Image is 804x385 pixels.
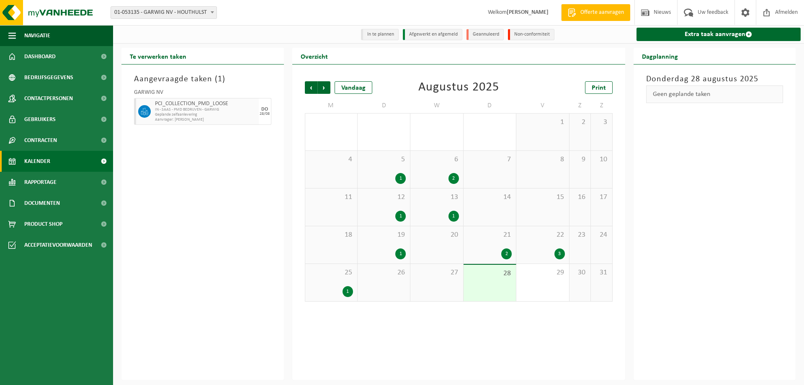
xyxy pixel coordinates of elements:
[569,98,591,113] td: Z
[415,268,459,277] span: 27
[574,268,586,277] span: 30
[361,29,399,40] li: In te plannen
[358,98,410,113] td: D
[521,268,564,277] span: 29
[410,98,463,113] td: W
[121,48,195,64] h2: Te verwerken taken
[468,230,512,240] span: 21
[218,75,222,83] span: 1
[415,230,459,240] span: 20
[261,107,268,112] div: DO
[305,98,358,113] td: M
[155,101,257,107] span: PCI_COLLECTION_PMD_LOOSE
[468,269,512,278] span: 28
[521,118,564,127] span: 1
[395,248,406,259] div: 1
[448,211,459,222] div: 1
[646,73,783,85] h3: Donderdag 28 augustus 2025
[592,85,606,91] span: Print
[554,248,565,259] div: 3
[362,230,406,240] span: 19
[24,25,50,46] span: Navigatie
[468,193,512,202] span: 14
[335,81,372,94] div: Vandaag
[111,6,217,19] span: 01-053135 - GARWIG NV - HOUTHULST
[574,118,586,127] span: 2
[24,88,73,109] span: Contactpersonen
[415,193,459,202] span: 13
[574,155,586,164] span: 9
[591,98,612,113] td: Z
[309,155,353,164] span: 4
[595,268,608,277] span: 31
[362,268,406,277] span: 26
[636,28,801,41] a: Extra taak aanvragen
[24,235,92,256] span: Acceptatievoorwaarden
[634,48,686,64] h2: Dagplanning
[521,193,564,202] span: 15
[155,117,257,122] span: Aanvrager: [PERSON_NAME]
[585,81,613,94] a: Print
[521,155,564,164] span: 8
[403,29,462,40] li: Afgewerkt en afgemeld
[415,155,459,164] span: 6
[24,193,60,214] span: Documenten
[24,214,62,235] span: Product Shop
[24,172,57,193] span: Rapportage
[309,230,353,240] span: 18
[309,268,353,277] span: 25
[574,193,586,202] span: 16
[468,155,512,164] span: 7
[134,73,271,85] h3: Aangevraagde taken ( )
[507,9,549,16] strong: [PERSON_NAME]
[309,193,353,202] span: 11
[24,130,57,151] span: Contracten
[501,248,512,259] div: 2
[595,155,608,164] span: 10
[362,193,406,202] span: 12
[464,98,516,113] td: D
[292,48,336,64] h2: Overzicht
[24,67,73,88] span: Bedrijfsgegevens
[155,112,257,117] span: Geplande zelfaanlevering
[578,8,626,17] span: Offerte aanvragen
[595,193,608,202] span: 17
[24,109,56,130] span: Gebruikers
[362,155,406,164] span: 5
[418,81,499,94] div: Augustus 2025
[574,230,586,240] span: 23
[24,46,56,67] span: Dashboard
[305,81,317,94] span: Vorige
[395,173,406,184] div: 1
[155,107,257,112] span: IN - SAAS - PMD BEDRIJVEN - GARWIG
[24,151,50,172] span: Kalender
[516,98,569,113] td: V
[448,173,459,184] div: 2
[343,286,353,297] div: 1
[318,81,330,94] span: Volgende
[646,85,783,103] div: Geen geplande taken
[395,211,406,222] div: 1
[466,29,504,40] li: Geannuleerd
[595,118,608,127] span: 3
[595,230,608,240] span: 24
[260,112,270,116] div: 28/08
[111,7,216,18] span: 01-053135 - GARWIG NV - HOUTHULST
[561,4,630,21] a: Offerte aanvragen
[134,90,271,98] div: GARWIG NV
[521,230,564,240] span: 22
[508,29,554,40] li: Non-conformiteit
